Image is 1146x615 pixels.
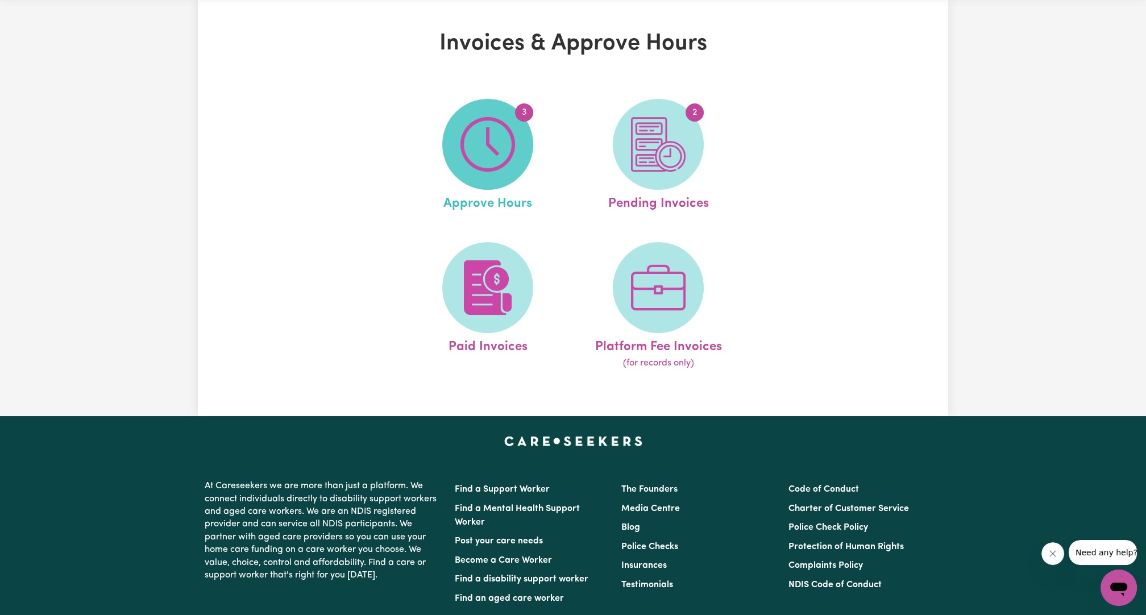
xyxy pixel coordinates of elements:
[455,504,580,527] a: Find a Mental Health Support Worker
[455,556,552,565] a: Become a Care Worker
[1069,540,1137,565] iframe: Message from company
[7,8,69,17] span: Need any help?
[788,580,882,589] a: NDIS Code of Conduct
[576,99,740,214] a: Pending Invoices
[621,523,640,532] a: Blog
[455,537,543,546] a: Post your care needs
[608,190,708,214] span: Pending Invoices
[621,561,667,570] a: Insurances
[406,242,570,371] a: Paid Invoices
[621,485,678,494] a: The Founders
[788,504,909,513] a: Charter of Customer Service
[788,485,859,494] a: Code of Conduct
[515,103,533,122] span: 3
[406,99,570,214] a: Approve Hours
[504,437,642,446] a: Careseekers home page
[621,542,678,551] a: Police Checks
[622,356,694,370] span: (for records only)
[448,333,527,357] span: Paid Invoices
[621,580,673,589] a: Testimonials
[788,523,868,532] a: Police Check Policy
[621,504,680,513] a: Media Centre
[788,561,863,570] a: Complaints Policy
[443,190,532,214] span: Approve Hours
[455,485,550,494] a: Find a Support Worker
[205,475,441,586] p: At Careseekers we are more than just a platform. We connect individuals directly to disability su...
[330,30,816,57] h1: Invoices & Approve Hours
[455,575,588,584] a: Find a disability support worker
[595,333,721,357] span: Platform Fee Invoices
[1101,570,1137,606] iframe: Button to launch messaging window
[686,103,704,122] span: 2
[576,242,740,371] a: Platform Fee Invoices(for records only)
[788,542,904,551] a: Protection of Human Rights
[1041,542,1064,565] iframe: Close message
[455,594,564,603] a: Find an aged care worker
